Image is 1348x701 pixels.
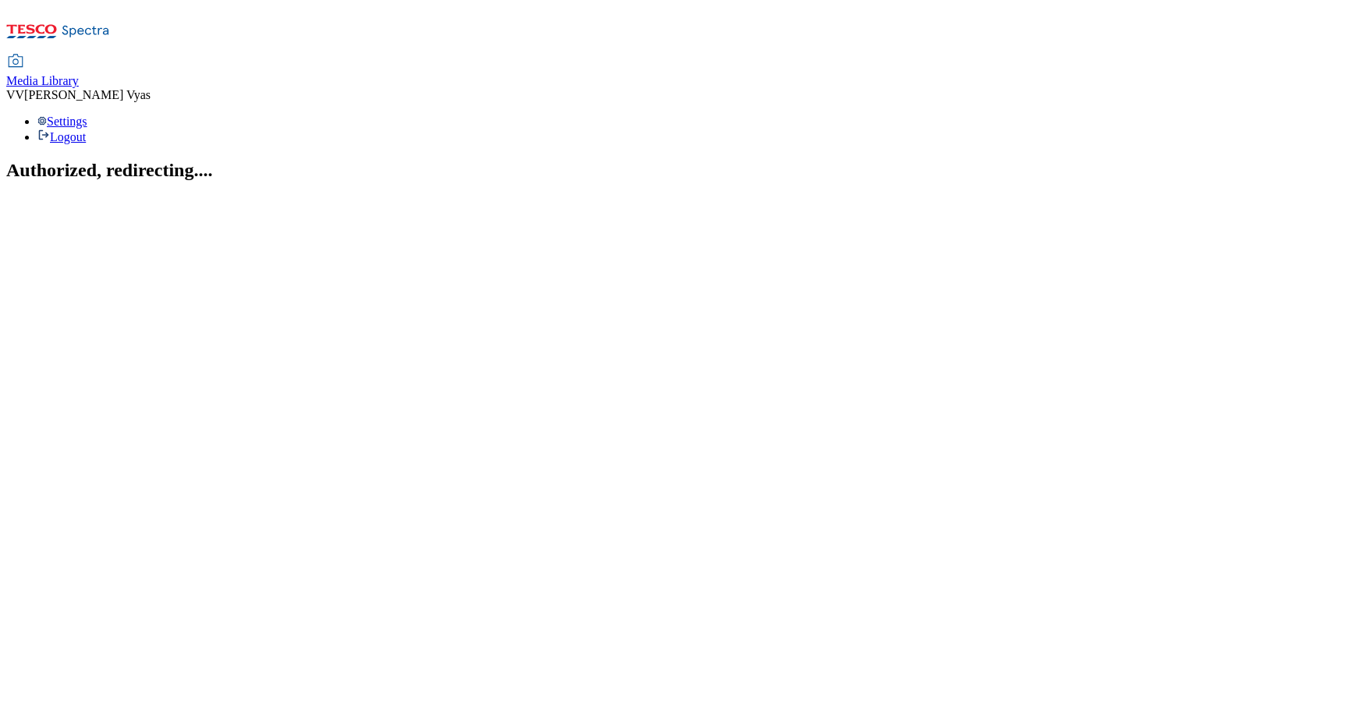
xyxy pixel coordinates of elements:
span: VV [6,88,24,101]
span: Media Library [6,74,79,87]
span: [PERSON_NAME] Vyas [24,88,151,101]
a: Settings [37,115,87,128]
a: Logout [37,130,86,143]
h2: Authorized, redirecting.... [6,160,1342,181]
a: Media Library [6,55,79,88]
